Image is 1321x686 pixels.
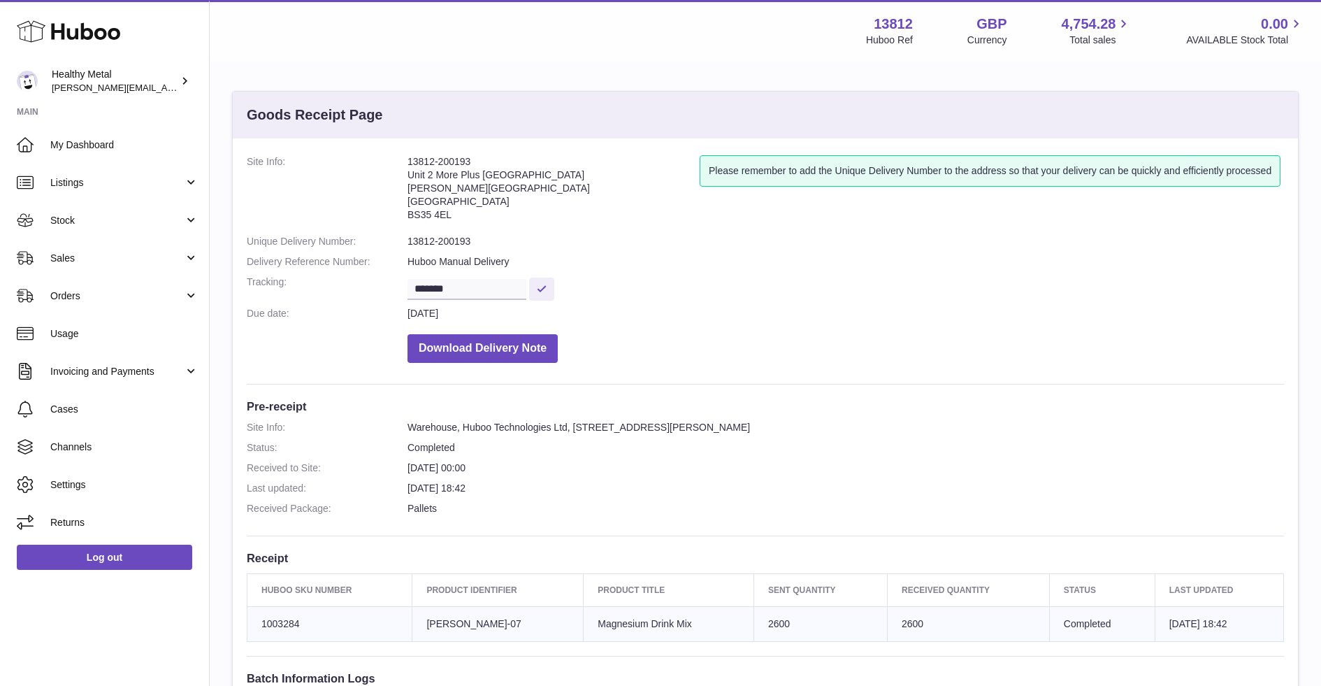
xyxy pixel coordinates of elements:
dt: Due date: [247,307,407,320]
dd: [DATE] [407,307,1284,320]
dd: Warehouse, Huboo Technologies Ltd, [STREET_ADDRESS][PERSON_NAME] [407,421,1284,434]
th: Status [1049,573,1155,606]
dt: Delivery Reference Number: [247,255,407,269]
span: Sales [50,252,184,265]
span: Channels [50,441,198,454]
span: My Dashboard [50,138,198,152]
dt: Received Package: [247,502,407,515]
span: Invoicing and Payments [50,365,184,378]
span: Cases [50,403,198,416]
dt: Status: [247,441,407,455]
td: Completed [1049,606,1155,641]
a: 4,754.28 Total sales [1062,15,1132,47]
a: 0.00 AVAILABLE Stock Total [1186,15,1304,47]
img: jose@healthy-metal.com [17,71,38,92]
td: 1003284 [247,606,412,641]
dd: Completed [407,441,1284,455]
span: Total sales [1069,34,1132,47]
span: Orders [50,290,184,303]
td: [PERSON_NAME]-07 [412,606,584,641]
td: 2600 [888,606,1050,641]
dd: Pallets [407,502,1284,515]
strong: GBP [976,15,1006,34]
td: [DATE] 18:42 [1155,606,1283,641]
dt: Last updated: [247,482,407,495]
th: Sent Quantity [753,573,887,606]
address: 13812-200193 Unit 2 More Plus [GEOGRAPHIC_DATA] [PERSON_NAME][GEOGRAPHIC_DATA] [GEOGRAPHIC_DATA] ... [407,155,700,228]
dd: 13812-200193 [407,235,1284,248]
span: Returns [50,516,198,529]
div: Huboo Ref [866,34,913,47]
span: Usage [50,327,198,341]
th: Product Identifier [412,573,584,606]
span: 4,754.28 [1062,15,1116,34]
a: Log out [17,545,192,570]
dt: Site Info: [247,421,407,434]
div: Currency [967,34,1007,47]
dt: Unique Delivery Number: [247,235,407,248]
span: Listings [50,176,184,190]
th: Product title [584,573,754,606]
div: Healthy Metal [52,68,178,94]
span: Stock [50,214,184,227]
th: Huboo SKU Number [247,573,412,606]
h3: Goods Receipt Page [247,106,383,124]
h3: Batch Information Logs [247,671,1284,686]
button: Download Delivery Note [407,334,558,363]
dd: [DATE] 18:42 [407,482,1284,495]
span: 0.00 [1261,15,1288,34]
dt: Tracking: [247,276,407,300]
th: Last updated [1155,573,1283,606]
h3: Receipt [247,550,1284,566]
dt: Site Info: [247,155,407,228]
th: Received Quantity [888,573,1050,606]
span: AVAILABLE Stock Total [1186,34,1304,47]
strong: 13812 [874,15,913,34]
div: Please remember to add the Unique Delivery Number to the address so that your delivery can be qui... [700,155,1280,187]
span: Settings [50,478,198,492]
td: Magnesium Drink Mix [584,606,754,641]
span: [PERSON_NAME][EMAIL_ADDRESS][DOMAIN_NAME] [52,82,280,93]
dd: [DATE] 00:00 [407,462,1284,475]
dt: Received to Site: [247,462,407,475]
dd: Huboo Manual Delivery [407,255,1284,269]
td: 2600 [753,606,887,641]
h3: Pre-receipt [247,399,1284,414]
